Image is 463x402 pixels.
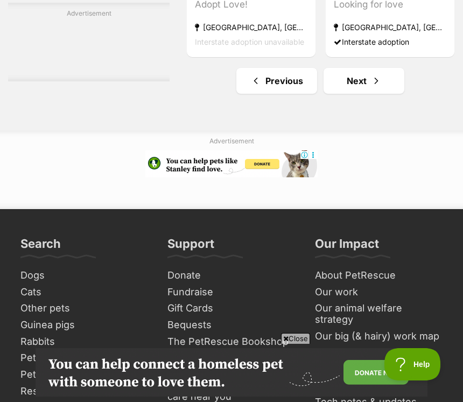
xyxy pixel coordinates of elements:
[163,300,299,317] a: Gift Cards
[145,150,318,177] iframe: Advertisement
[195,20,307,34] strong: [GEOGRAPHIC_DATA], [GEOGRAPHIC_DATA]
[20,236,61,258] h3: Search
[311,284,447,301] a: Our work
[315,236,379,258] h3: Our Impact
[8,3,170,81] div: Advertisement
[16,383,152,400] a: Rescue directory
[334,34,446,49] div: Interstate adoption
[16,350,152,366] a: Pets needing foster care
[384,348,441,380] iframe: Help Scout Beacon - Open
[281,333,310,344] span: Close
[163,267,299,284] a: Donate
[16,366,152,383] a: PetRescue ID
[36,348,427,397] iframe: Advertisement
[311,300,447,328] a: Our animal welfare strategy
[195,37,304,46] span: Interstate adoption unavailable
[16,284,152,301] a: Cats
[16,267,152,284] a: Dogs
[163,334,299,350] a: The PetRescue Bookshop
[311,267,447,284] a: About PetRescue
[334,20,446,34] strong: [GEOGRAPHIC_DATA], [GEOGRAPHIC_DATA]
[167,236,214,258] h3: Support
[16,334,152,350] a: Rabbits
[311,328,447,345] a: Our big (& hairy) work map
[16,317,152,334] a: Guinea pigs
[186,68,455,94] nav: Pagination
[236,68,317,94] a: Previous page
[163,317,299,334] a: Bequests
[16,300,152,317] a: Other pets
[324,68,404,94] a: Next page
[163,284,299,301] a: Fundraise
